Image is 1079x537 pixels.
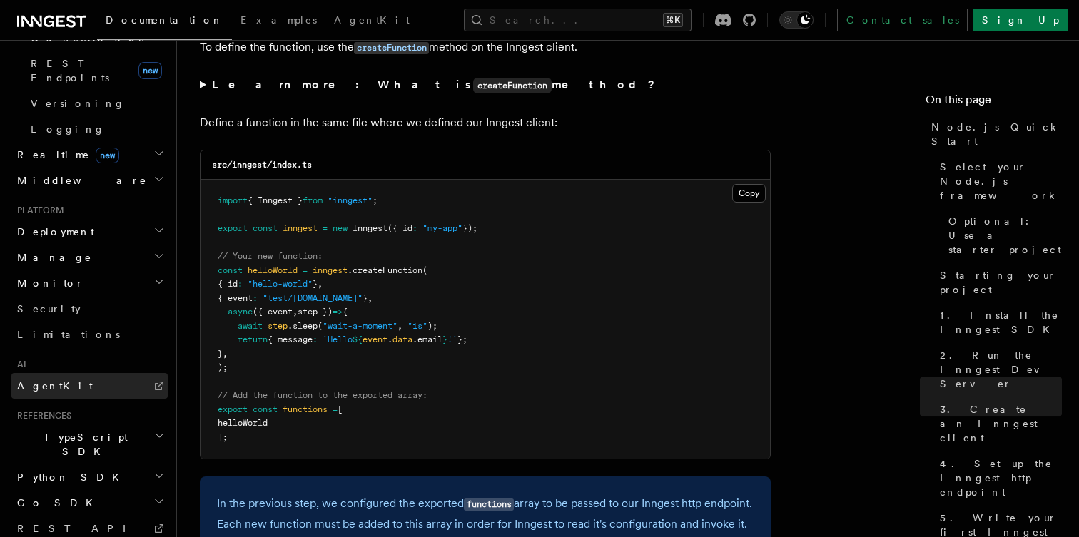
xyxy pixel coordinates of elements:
[11,359,26,370] span: AI
[11,322,168,347] a: Limitations
[325,4,418,39] a: AgentKit
[25,91,168,116] a: Versioning
[268,321,288,331] span: step
[17,303,81,314] span: Security
[328,195,373,205] span: "inngest"
[11,245,168,270] button: Manage
[228,307,253,317] span: async
[343,307,348,317] span: {
[11,464,168,490] button: Python SDK
[373,195,378,205] span: ;
[333,223,348,233] span: new
[31,123,105,135] span: Logging
[106,14,223,26] span: Documentation
[412,334,442,344] span: .email
[354,42,429,54] code: createFunction
[837,9,968,31] a: Contact sales
[238,334,268,344] span: return
[11,470,128,484] span: Python SDK
[387,223,412,233] span: ({ id
[354,40,429,53] a: createFunction
[217,493,754,534] p: In the previous step, we configured the exported array to be passed to our Inngest http endpoint....
[323,223,328,233] span: =
[931,120,1062,148] span: Node.js Quick Start
[218,223,248,233] span: export
[940,160,1062,203] span: Select your Node.js framework
[333,404,338,414] span: =
[11,148,119,162] span: Realtime
[392,334,412,344] span: data
[323,334,353,344] span: `Hello
[293,307,298,317] span: ,
[943,208,1062,262] a: Optional: Use a starter project
[218,195,248,205] span: import
[263,293,363,303] span: "test/[DOMAIN_NAME]"
[353,334,363,344] span: ${
[17,523,138,534] span: REST API
[363,293,368,303] span: }
[11,250,92,265] span: Manage
[934,302,1062,342] a: 1. Install the Inngest SDK
[353,223,387,233] span: Inngest
[218,279,238,289] span: { id
[298,307,333,317] span: step })
[283,404,328,414] span: functions
[348,265,422,275] span: .createFunction
[926,114,1062,154] a: Node.js Quick Start
[323,321,397,331] span: "wait-a-moment"
[218,251,323,261] span: // Your new function:
[212,160,312,170] code: src/inngest/index.ts
[779,11,814,29] button: Toggle dark mode
[253,293,258,303] span: :
[940,308,1062,337] span: 1. Install the Inngest SDK
[200,113,771,133] p: Define a function in the same file where we defined our Inngest client:
[368,293,373,303] span: ,
[223,349,228,359] span: ,
[473,78,552,93] code: createFunction
[303,195,323,205] span: from
[464,498,514,511] code: functions
[232,4,325,39] a: Examples
[663,13,683,27] kbd: ⌘K
[253,223,278,233] span: const
[940,348,1062,391] span: 2. Run the Inngest Dev Server
[363,334,387,344] span: event
[253,307,293,317] span: ({ event
[462,223,477,233] span: });
[138,62,162,79] span: new
[17,329,120,340] span: Limitations
[313,265,348,275] span: inngest
[387,334,392,344] span: .
[218,432,228,442] span: ];
[96,148,119,163] span: new
[940,402,1062,445] span: 3. Create an Inngest client
[218,404,248,414] span: export
[442,334,447,344] span: }
[11,424,168,464] button: TypeScript SDK
[240,14,317,26] span: Examples
[11,168,168,193] button: Middleware
[218,265,243,275] span: const
[218,390,427,400] span: // Add the function to the exported array:
[934,451,1062,505] a: 4. Set up the Inngest http endpoint
[11,142,168,168] button: Realtimenew
[11,496,101,510] span: Go SDK
[934,154,1062,208] a: Select your Node.js framework
[283,223,318,233] span: inngest
[318,279,323,289] span: ,
[238,321,263,331] span: await
[334,14,410,26] span: AgentKit
[218,349,223,359] span: }
[11,490,168,516] button: Go SDK
[11,205,64,216] span: Platform
[973,9,1068,31] a: Sign Up
[17,380,93,392] span: AgentKit
[11,410,71,421] span: References
[11,430,154,459] span: TypeScript SDK
[248,265,298,275] span: helloWorld
[238,279,243,289] span: :
[338,404,343,414] span: [
[218,293,253,303] span: { event
[934,342,1062,397] a: 2. Run the Inngest Dev Server
[948,214,1062,257] span: Optional: Use a starter project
